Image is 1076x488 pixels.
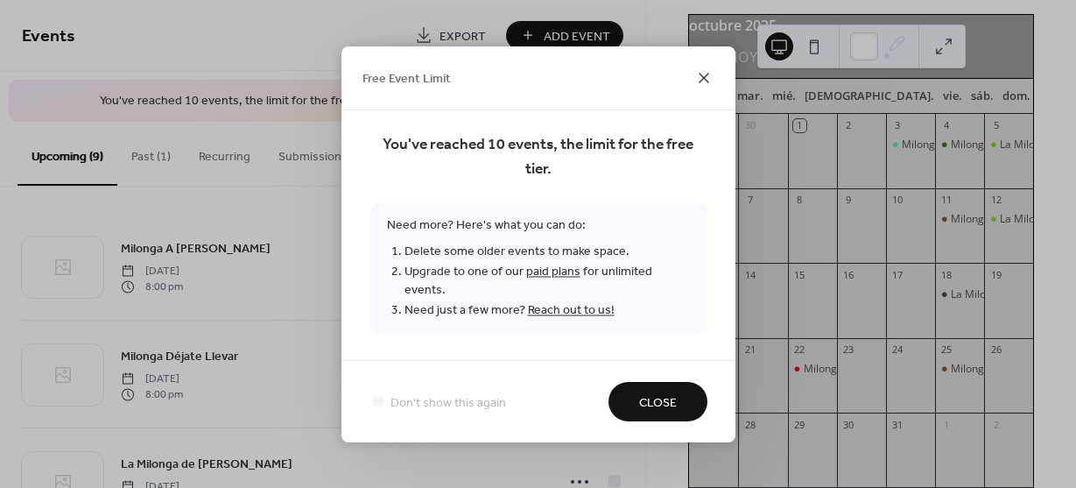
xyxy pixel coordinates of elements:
[369,202,707,333] span: Need more? Here's what you can do:
[608,382,707,421] button: Close
[369,132,707,181] span: You've reached 10 events, the limit for the free tier.
[390,393,506,412] span: Don't show this again
[639,393,677,412] span: Close
[526,259,580,283] a: paid plans
[404,261,690,300] li: Upgrade to one of our for unlimited events.
[404,241,690,261] li: Delete some older events to make space.
[404,300,690,320] li: Need just a few more?
[362,70,451,88] span: Free Event Limit
[528,298,615,322] a: Reach out to us!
